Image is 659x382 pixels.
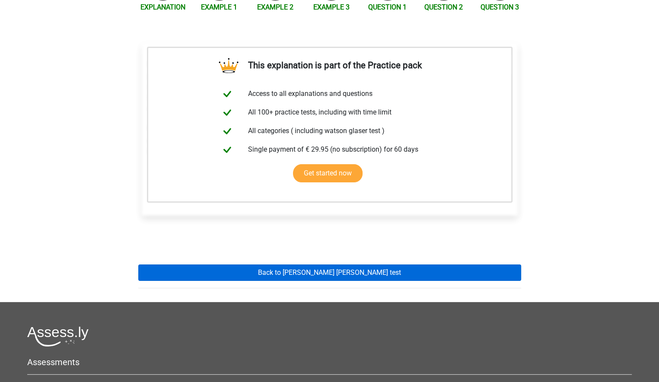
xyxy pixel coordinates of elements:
a: Get started now [293,164,363,182]
h5: Assessments [27,357,632,367]
a: Back to [PERSON_NAME] [PERSON_NAME] test [138,264,521,281]
a: Example 3 [313,3,350,11]
a: Example 2 [257,3,293,11]
a: Explanation [140,3,185,11]
img: Assessly logo [27,326,89,347]
div: Many websites use Gogolo Analytics to measure how many visitors the site has per day and which we... [142,54,517,163]
a: Example 1 [201,3,237,11]
a: Question 2 [424,3,463,11]
a: Question 3 [481,3,519,11]
a: Question 1 [368,3,407,11]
